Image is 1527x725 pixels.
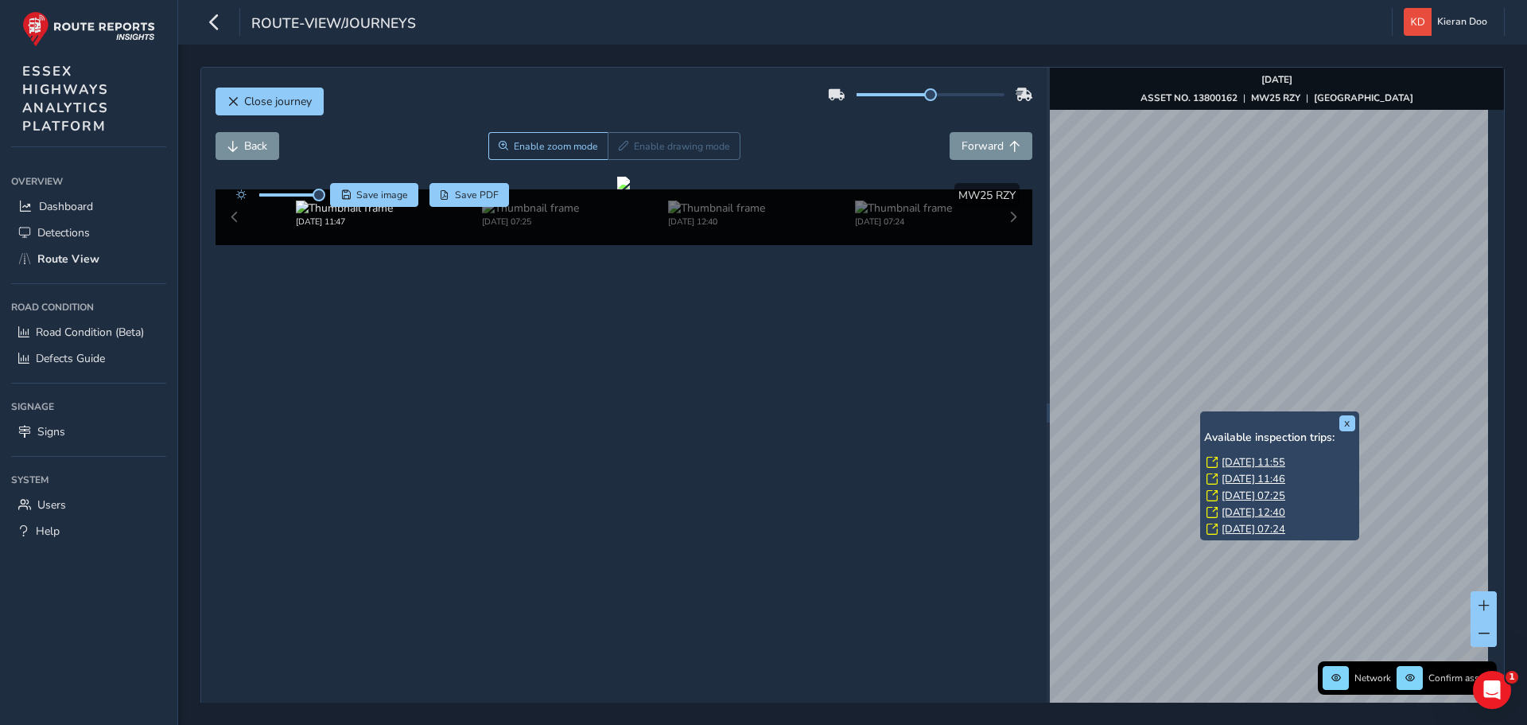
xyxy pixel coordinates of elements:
[1251,92,1300,104] strong: MW25 RZY
[11,193,166,220] a: Dashboard
[1140,92,1238,104] strong: ASSET NO. 13800162
[488,132,608,160] button: Zoom
[36,325,144,340] span: Road Condition (Beta)
[1222,489,1285,503] a: [DATE] 07:25
[429,183,510,207] button: PDF
[11,492,166,518] a: Users
[39,199,93,214] span: Dashboard
[11,395,166,419] div: Signage
[855,201,952,216] img: Thumbnail frame
[855,216,952,228] div: [DATE] 07:24
[1222,522,1285,536] a: [DATE] 07:24
[11,220,166,246] a: Detections
[11,468,166,492] div: System
[11,295,166,319] div: Road Condition
[1473,671,1511,709] iframe: Intercom live chat
[244,138,267,154] span: Back
[482,216,579,228] div: [DATE] 07:25
[251,14,416,36] span: route-view/journeys
[1222,505,1285,520] a: [DATE] 12:40
[356,189,408,201] span: Save image
[1354,672,1391,684] span: Network
[1404,8,1432,36] img: diamond-layout
[668,216,765,228] div: [DATE] 12:40
[1404,8,1493,36] button: Kieran Doo
[11,345,166,372] a: Defects Guide
[1339,415,1355,431] button: x
[1506,671,1518,684] span: 1
[962,138,1004,154] span: Forward
[455,189,499,201] span: Save PDF
[958,188,1016,203] span: MW25 RZY
[1437,8,1487,36] span: Kieran Doo
[330,183,418,207] button: Save
[11,319,166,345] a: Road Condition (Beta)
[36,351,105,366] span: Defects Guide
[1204,431,1355,445] h6: Available inspection trips:
[1222,472,1285,486] a: [DATE] 11:46
[1222,455,1285,470] a: [DATE] 11:55
[244,94,312,109] span: Close journey
[22,11,155,47] img: rr logo
[296,201,393,216] img: Thumbnail frame
[11,518,166,544] a: Help
[1140,92,1413,104] div: | |
[1314,92,1413,104] strong: [GEOGRAPHIC_DATA]
[216,132,279,160] button: Back
[216,88,324,115] button: Close journey
[37,251,99,267] span: Route View
[11,170,166,193] div: Overview
[1428,672,1492,684] span: Confirm assets
[37,424,65,439] span: Signs
[482,201,579,216] img: Thumbnail frame
[22,62,109,135] span: ESSEX HIGHWAYS ANALYTICS PLATFORM
[668,201,765,216] img: Thumbnail frame
[11,419,166,445] a: Signs
[514,140,598,153] span: Enable zoom mode
[296,216,393,228] div: [DATE] 11:47
[37,225,90,240] span: Detections
[36,524,60,539] span: Help
[950,132,1032,160] button: Forward
[11,246,166,272] a: Route View
[1261,73,1292,86] strong: [DATE]
[37,497,66,513] span: Users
